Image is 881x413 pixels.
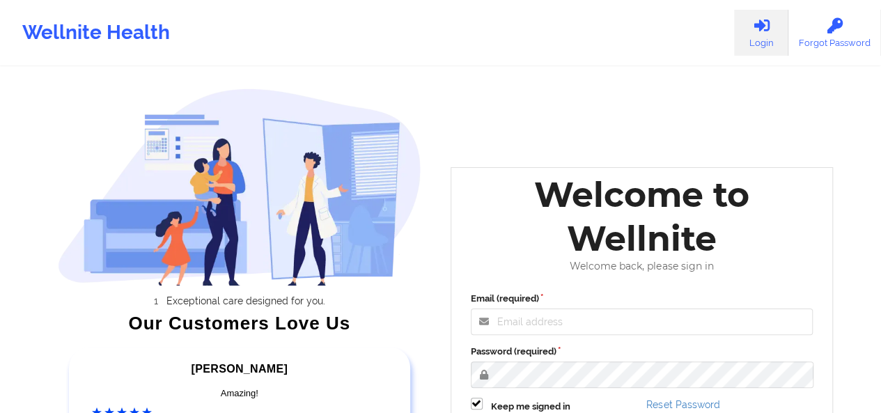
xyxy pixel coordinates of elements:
[461,173,823,260] div: Welcome to Wellnite
[58,316,421,330] div: Our Customers Love Us
[788,10,881,56] a: Forgot Password
[192,363,288,375] span: [PERSON_NAME]
[734,10,788,56] a: Login
[58,88,421,286] img: wellnite-auth-hero_200.c722682e.png
[471,309,813,335] input: Email address
[471,292,813,306] label: Email (required)
[92,387,387,400] div: Amazing!
[461,260,823,272] div: Welcome back, please sign in
[471,345,813,359] label: Password (required)
[646,399,719,410] a: Reset Password
[70,295,421,306] li: Exceptional care designed for you.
